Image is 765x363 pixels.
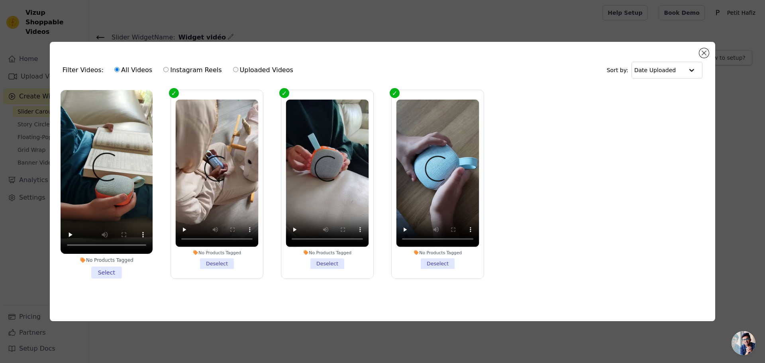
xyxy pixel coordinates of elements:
[699,48,709,58] button: Close modal
[63,61,298,79] div: Filter Videos:
[396,250,479,255] div: No Products Tagged
[163,65,222,75] label: Instagram Reels
[114,65,153,75] label: All Videos
[61,257,153,263] div: No Products Tagged
[175,250,258,255] div: No Products Tagged
[233,65,294,75] label: Uploaded Videos
[732,331,755,355] div: Ouvrir le chat
[607,62,703,78] div: Sort by:
[286,250,369,255] div: No Products Tagged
